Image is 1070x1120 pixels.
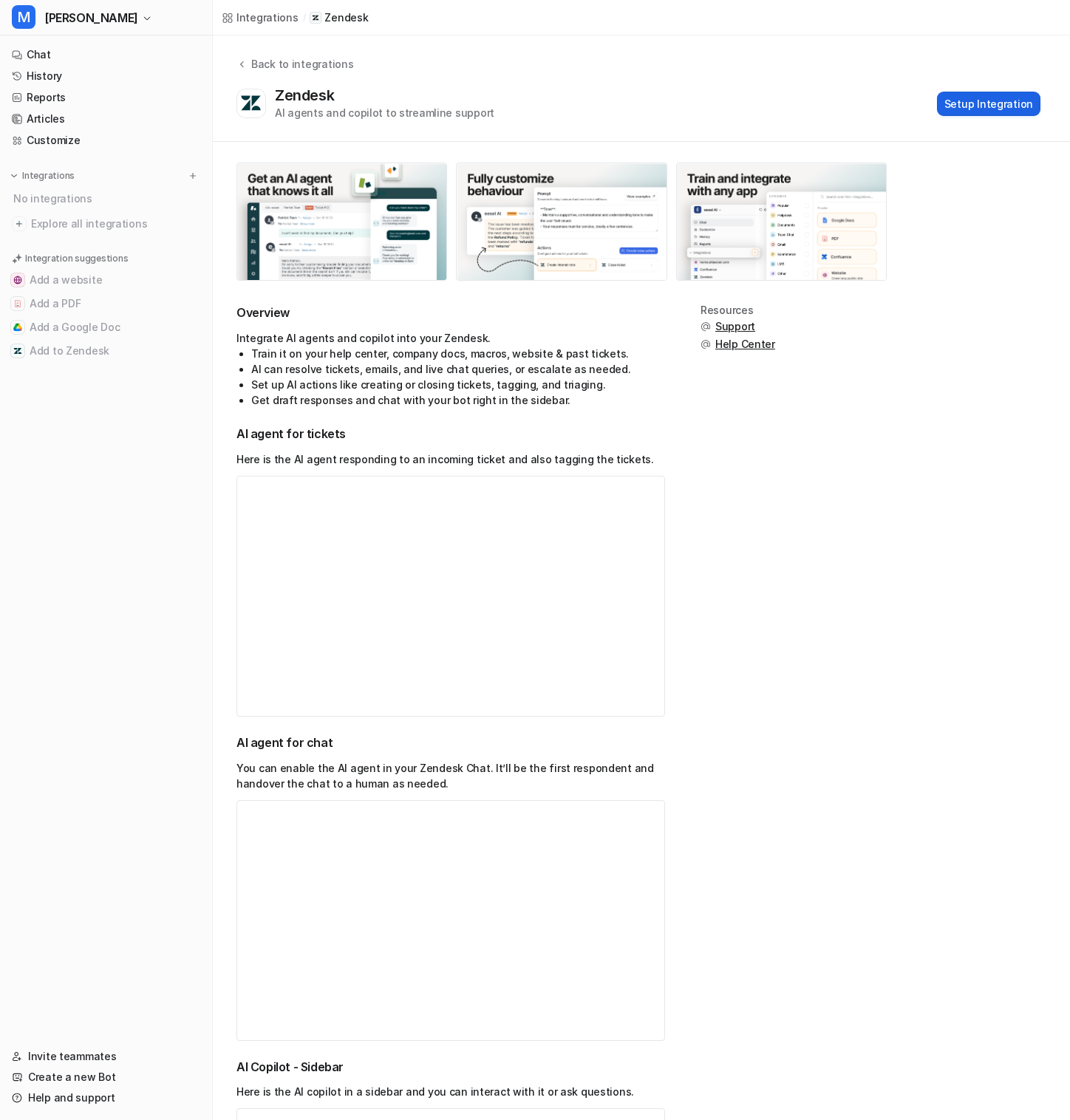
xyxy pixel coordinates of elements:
[13,299,22,308] img: Add a PDF
[44,7,138,28] span: [PERSON_NAME]
[324,10,368,25] p: Zendesk
[937,92,1040,116] button: Setup Integration
[236,1084,665,1099] p: Here is the AI copilot in a sidebar and you can interact with it or ask questions.
[6,109,206,129] a: Articles
[13,346,22,355] img: Add to Zendesk
[701,339,711,349] img: support.svg
[251,392,665,408] li: Get draft responses and chat with your bot right in the sidebar.
[701,304,775,316] div: Resources
[6,339,206,363] button: Add to ZendeskAdd to Zendesk
[236,760,665,791] p: You can enable the AI agent in your Zendesk Chat. It’ll be the first respondent and handover the ...
[236,304,665,321] h2: Overview
[236,451,665,467] p: Here is the AI agent responding to an incoming ticket and also tagging the tickets.
[236,426,665,443] h2: AI agent for tickets
[188,171,198,181] img: menu_add.svg
[251,361,665,377] li: AI can resolve tickets, emails, and live chat queries, or escalate as needed.
[22,170,75,182] p: Integrations
[715,337,775,352] span: Help Center
[701,321,711,332] img: support.svg
[6,1087,206,1108] a: Help and support
[31,212,200,236] span: Explore all integrations
[12,216,27,231] img: explore all integrations
[12,5,35,29] span: M
[9,186,206,211] div: No integrations
[6,87,206,108] a: Reports
[236,330,665,346] p: Integrate AI agents and copilot into your Zendesk.
[6,315,206,339] button: Add a Google DocAdd a Google Doc
[13,276,22,284] img: Add a website
[275,105,494,120] div: AI agents and copilot to streamline support
[6,44,206,65] a: Chat
[6,1067,206,1087] a: Create a new Bot
[6,1046,206,1067] a: Invite teammates
[701,337,775,352] button: Help Center
[251,346,665,361] li: Train it on your help center, company docs, macros, website & past tickets.
[236,56,353,86] button: Back to integrations
[6,130,206,151] a: Customize
[222,10,299,25] a: Integrations
[236,800,665,1041] video: Your browser does not support the video tag.
[303,11,306,24] span: /
[236,10,299,25] div: Integrations
[13,323,22,332] img: Add a Google Doc
[236,734,665,751] h2: AI agent for chat
[310,10,368,25] a: Zendesk
[25,252,128,265] p: Integration suggestions
[247,56,353,72] div: Back to integrations
[275,86,340,104] div: Zendesk
[715,319,755,334] span: Support
[6,168,79,183] button: Integrations
[236,476,665,717] video: Your browser does not support the video tag.
[236,1059,665,1076] h2: AI Copilot - Sidebar
[9,171,19,181] img: expand menu
[6,214,206,234] a: Explore all integrations
[701,319,775,334] button: Support
[6,66,206,86] a: History
[240,95,262,112] img: Zendesk logo
[251,377,665,392] li: Set up AI actions like creating or closing tickets, tagging, and triaging.
[6,292,206,315] button: Add a PDFAdd a PDF
[6,268,206,292] button: Add a websiteAdd a website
